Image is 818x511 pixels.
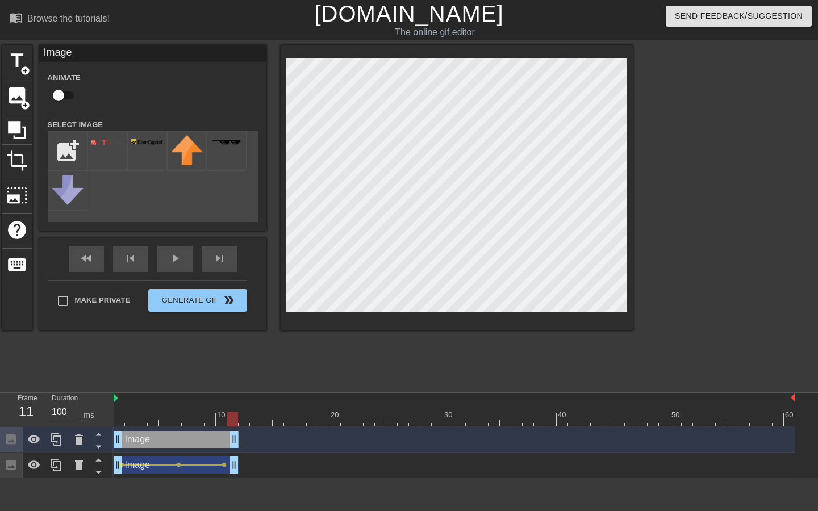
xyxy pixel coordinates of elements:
[171,135,203,165] img: upvote.png
[112,459,123,471] span: drag_handle
[131,139,163,145] img: EzgLn-ccfull.png
[558,409,568,421] div: 40
[222,294,236,307] span: double_arrow
[791,393,795,402] img: bound-end.png
[444,409,454,421] div: 30
[222,462,227,467] span: lens
[6,254,28,275] span: keyboard
[6,185,28,206] span: photo_size_select_large
[675,9,803,23] span: Send Feedback/Suggestion
[666,6,812,27] button: Send Feedback/Suggestion
[278,26,591,39] div: The online gif editor
[119,462,124,467] span: lens
[9,393,43,426] div: Frame
[91,140,123,145] img: WY4RZ-attomfull.png
[6,219,28,241] span: help
[331,409,341,421] div: 20
[18,401,35,422] div: 11
[176,462,181,467] span: lens
[48,72,81,83] label: Animate
[212,252,226,265] span: skip_next
[84,409,94,421] div: ms
[39,45,266,62] div: Image
[785,409,795,421] div: 60
[9,11,110,28] a: Browse the tutorials!
[671,409,682,421] div: 50
[124,252,137,265] span: skip_previous
[168,252,182,265] span: play_arrow
[6,85,28,106] span: image
[27,14,110,23] div: Browse the tutorials!
[9,11,23,24] span: menu_book
[80,252,93,265] span: fast_rewind
[153,294,242,307] span: Generate Gif
[314,1,503,26] a: [DOMAIN_NAME]
[20,100,30,110] span: add_circle
[52,175,84,205] img: downvote.png
[228,459,240,471] span: drag_handle
[148,289,247,312] button: Generate Gif
[48,119,103,131] label: Select Image
[52,395,78,402] label: Duration
[6,50,28,72] span: title
[6,150,28,171] span: crop
[75,295,131,306] span: Make Private
[20,66,30,76] span: add_circle
[211,139,243,145] img: deal-with-it.png
[217,409,227,421] div: 10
